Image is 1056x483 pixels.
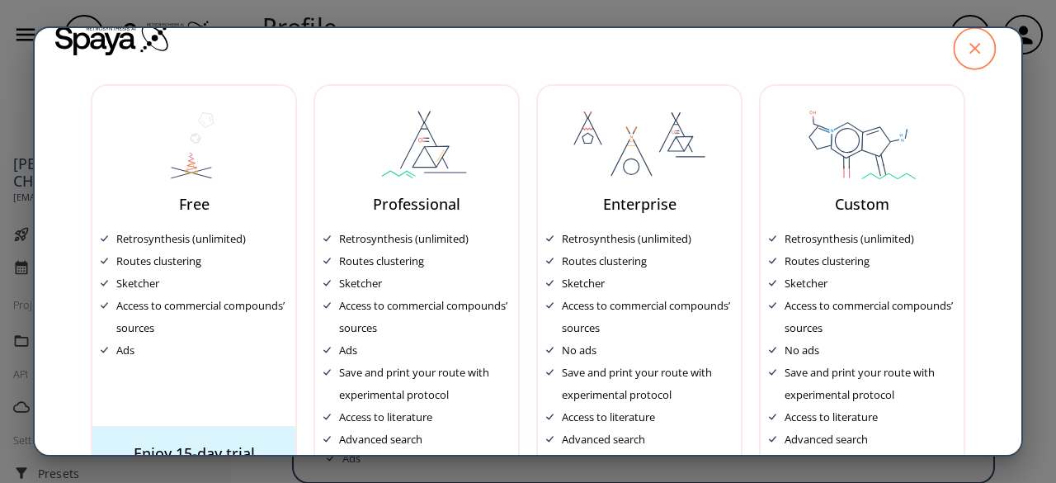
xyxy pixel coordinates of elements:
img: Tick Icon [546,369,554,376]
div: Routes clustering [785,250,870,272]
img: Tick Icon [769,369,776,376]
div: Save and print your route with experimental protocol [785,362,955,406]
img: Tick Icon [769,235,776,242]
img: Tick Icon [101,302,108,309]
img: Tick Icon [323,258,331,264]
img: planEnterprise-DfCgZOee.svg [573,111,705,180]
div: Ads [116,339,134,362]
div: Sketcher [785,272,827,295]
img: Tick Icon [101,280,108,286]
img: Tick Icon [323,436,331,443]
img: Tick Icon [546,302,554,309]
div: Retrosynthesis (unlimited) [562,228,691,250]
img: Tick Icon [323,302,331,309]
img: Tick Icon [323,414,331,420]
img: planCustom-C0xwSQBl.svg [808,111,917,180]
div: Advanced search [785,429,868,451]
div: Custom [769,197,955,211]
div: Sketcher [562,272,605,295]
img: Tick Icon [101,235,108,242]
img: Tick Icon [323,235,331,242]
div: Enterprise [546,197,733,211]
div: Sketcher [339,272,382,295]
img: Tick Icon [546,258,554,264]
img: Tick Icon [769,347,776,353]
img: Tick Icon [546,235,554,242]
div: Routes clustering [116,250,201,272]
div: Access to literature [785,406,878,429]
img: Tick Icon [546,414,554,420]
div: Ads [339,339,357,362]
img: Tick Icon [323,280,331,286]
div: Ownership of the output [339,451,461,473]
img: Tick Icon [546,280,554,286]
div: Save and print your route with experimental protocol [339,362,510,406]
div: Access to literature [339,406,432,429]
div: Retrosynthesis (unlimited) [785,228,914,250]
div: Access to literature [562,406,655,429]
div: No ads [562,339,596,362]
div: Advanced search [562,429,645,451]
div: Access to commercial compounds’ sources [562,295,733,339]
div: Access to commercial compounds’ sources [116,295,287,339]
img: Tick Icon [769,258,776,264]
div: No ads [785,339,819,362]
div: Ownership of the output [562,451,684,473]
img: Tick Icon [546,436,554,443]
div: Ownership of the output [785,451,907,473]
div: Routes clustering [339,250,424,272]
img: svg%3e [366,111,467,180]
div: Advanced search [339,429,422,451]
img: svg%3e [148,111,238,180]
img: Tick Icon [101,347,108,353]
div: Access to commercial compounds’ sources [785,295,955,339]
div: Retrosynthesis (unlimited) [339,228,469,250]
div: Sketcher [116,272,159,295]
img: Spaya logo [55,22,171,55]
div: Professional [323,197,510,211]
img: Tick Icon [546,347,554,353]
img: Tick Icon [769,280,776,286]
img: Tick Icon [323,369,331,376]
div: Access to commercial compounds’ sources [339,295,510,339]
img: Tick Icon [769,414,776,420]
img: Tick Icon [323,347,331,353]
div: Free [101,197,287,211]
div: Routes clustering [562,250,647,272]
div: Save and print your route with experimental protocol [562,362,733,406]
img: Tick Icon [101,258,108,264]
img: Tick Icon [769,302,776,309]
img: Tick Icon [769,436,776,443]
div: Retrosynthesis (unlimited) [116,228,246,250]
